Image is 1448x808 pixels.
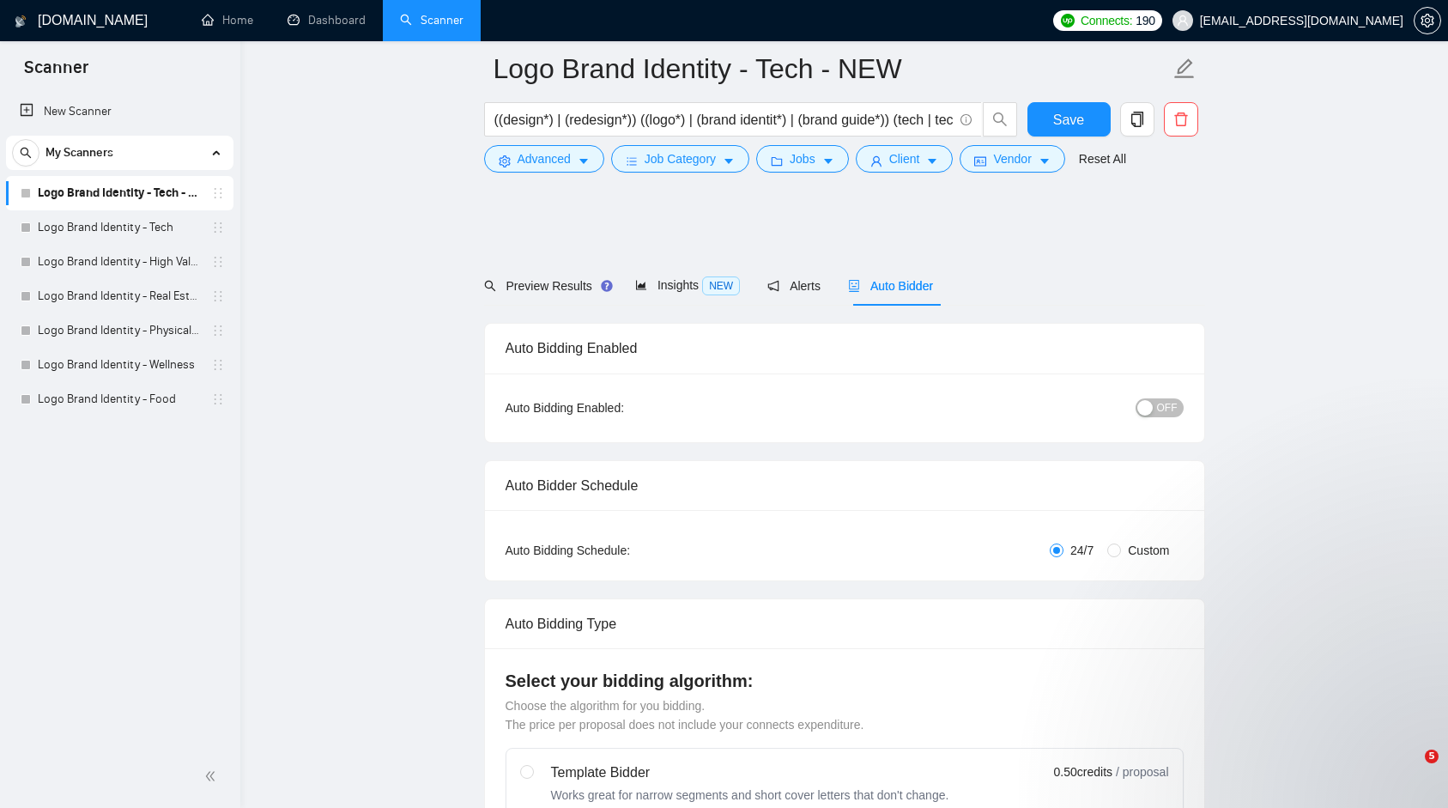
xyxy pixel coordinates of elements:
span: notification [767,280,779,292]
span: holder [211,324,225,337]
a: Reset All [1079,149,1126,168]
iframe: Intercom live chat [1390,750,1431,791]
span: area-chart [635,279,647,291]
span: holder [211,186,225,200]
button: idcardVendorcaret-down [960,145,1064,173]
span: Vendor [993,149,1031,168]
img: logo [15,8,27,35]
li: My Scanners [6,136,233,416]
a: Logo Brand Identity - Real Estate [38,279,201,313]
span: robot [848,280,860,292]
span: Jobs [790,149,815,168]
span: My Scanners [45,136,113,170]
div: Tooltip anchor [599,278,615,294]
span: folder [771,155,783,167]
span: holder [211,358,225,372]
span: Insights [635,278,740,292]
div: Template Bidder [551,762,949,783]
span: Preview Results [484,279,608,293]
span: caret-down [822,155,834,167]
span: caret-down [926,155,938,167]
span: info-circle [960,114,972,125]
a: homeHome [202,13,253,27]
a: searchScanner [400,13,463,27]
span: OFF [1157,398,1178,417]
span: bars [626,155,638,167]
span: Scanner [10,55,102,91]
span: / proposal [1116,763,1168,781]
span: caret-down [723,155,735,167]
input: Search Freelance Jobs... [494,109,953,131]
span: caret-down [578,155,590,167]
span: search [484,280,496,292]
span: holder [211,255,225,269]
a: New Scanner [20,94,220,129]
span: user [1177,15,1189,27]
a: Logo Brand Identity - Tech [38,210,201,245]
span: double-left [204,768,221,785]
span: Job Category [645,149,716,168]
span: copy [1121,112,1154,127]
span: holder [211,289,225,303]
span: idcard [974,155,986,167]
span: 190 [1136,11,1154,30]
input: Scanner name... [494,47,1170,90]
button: copy [1120,102,1154,137]
button: userClientcaret-down [856,145,954,173]
button: search [983,102,1017,137]
button: settingAdvancedcaret-down [484,145,604,173]
span: NEW [702,276,740,295]
span: search [13,147,39,159]
div: Works great for narrow segments and short cover letters that don't change. [551,787,949,804]
span: 24/7 [1063,541,1100,560]
button: delete [1164,102,1198,137]
button: barsJob Categorycaret-down [611,145,749,173]
span: Connects: [1081,11,1132,30]
span: setting [1415,14,1440,27]
button: setting [1414,7,1441,34]
span: search [984,112,1016,127]
span: delete [1165,112,1197,127]
a: setting [1414,14,1441,27]
a: Logo Brand Identity - Wellness [38,348,201,382]
span: Custom [1121,541,1176,560]
span: Choose the algorithm for you bidding. The price per proposal does not include your connects expen... [506,699,864,732]
div: Auto Bidding Enabled [506,324,1184,373]
span: 0.50 credits [1054,762,1112,781]
span: Auto Bidder [848,279,933,293]
a: Logo Brand Identity - Physical Products [38,313,201,348]
span: 5 [1425,750,1439,763]
img: upwork-logo.png [1061,14,1075,27]
a: Logo Brand Identity - Food [38,382,201,416]
li: New Scanner [6,94,233,129]
button: Save [1027,102,1111,137]
div: Auto Bidder Schedule [506,461,1184,510]
span: Advanced [518,149,571,168]
button: search [12,139,39,167]
span: holder [211,392,225,406]
span: user [870,155,882,167]
button: folderJobscaret-down [756,145,849,173]
span: setting [499,155,511,167]
span: edit [1173,58,1196,80]
a: Logo Brand Identity - High Value with Client History [38,245,201,279]
div: Auto Bidding Schedule: [506,541,731,560]
span: holder [211,221,225,234]
div: Auto Bidding Enabled: [506,398,731,417]
span: Client [889,149,920,168]
span: caret-down [1039,155,1051,167]
a: Logo Brand Identity - Tech - NEW [38,176,201,210]
a: dashboardDashboard [288,13,366,27]
h4: Select your bidding algorithm: [506,669,1184,693]
div: Auto Bidding Type [506,599,1184,648]
span: Alerts [767,279,821,293]
span: Save [1053,109,1084,131]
